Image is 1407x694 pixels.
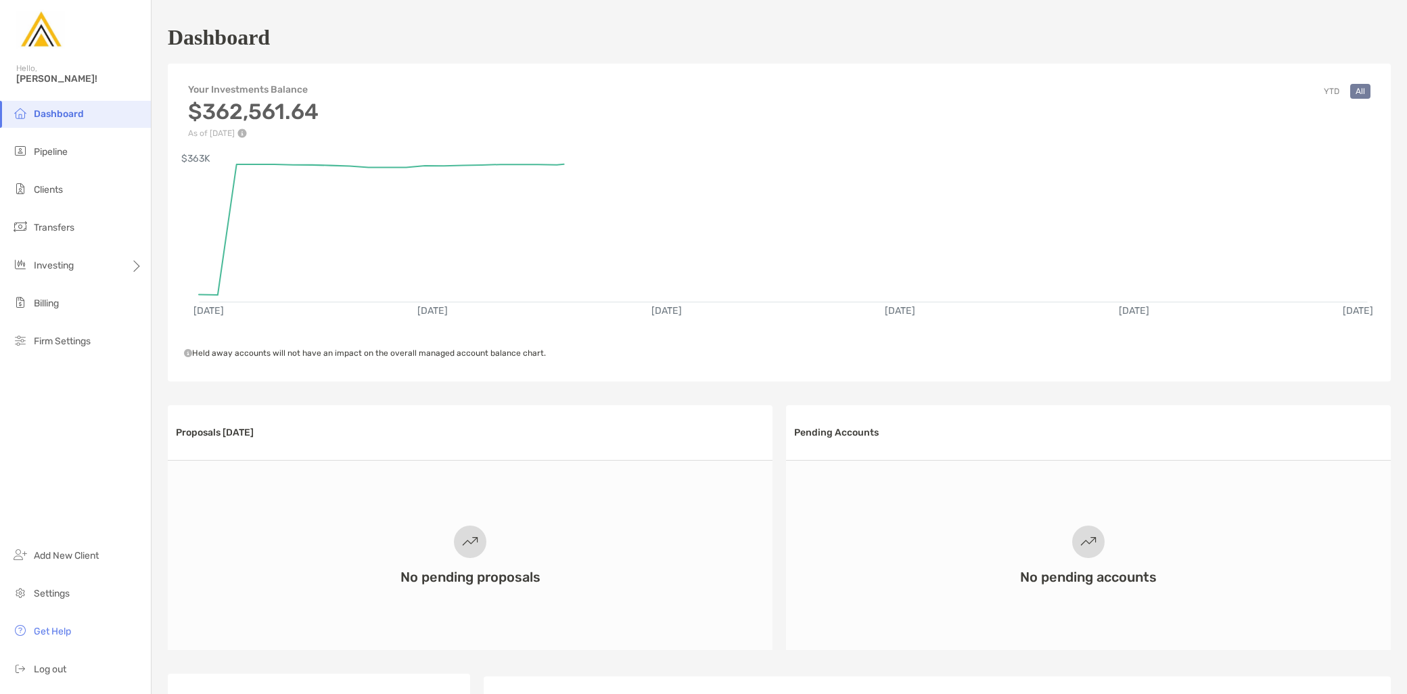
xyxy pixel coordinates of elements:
[181,153,210,164] text: $363K
[12,332,28,348] img: firm-settings icon
[34,108,84,120] span: Dashboard
[34,664,66,675] span: Log out
[12,256,28,273] img: investing icon
[12,181,28,197] img: clients icon
[12,584,28,601] img: settings icon
[12,660,28,676] img: logout icon
[34,626,71,637] span: Get Help
[12,547,28,563] img: add_new_client icon
[1318,84,1345,99] button: YTD
[1020,569,1157,585] h3: No pending accounts
[885,305,915,317] text: [DATE]
[417,305,448,317] text: [DATE]
[34,588,70,599] span: Settings
[176,427,254,438] h3: Proposals [DATE]
[34,184,63,195] span: Clients
[193,305,224,317] text: [DATE]
[12,105,28,121] img: dashboard icon
[400,569,540,585] h3: No pending proposals
[1343,305,1373,317] text: [DATE]
[12,294,28,310] img: billing icon
[794,427,879,438] h3: Pending Accounts
[12,622,28,639] img: get-help icon
[1350,84,1370,99] button: All
[34,550,99,561] span: Add New Client
[237,129,247,138] img: Performance Info
[188,84,319,95] h4: Your Investments Balance
[34,146,68,158] span: Pipeline
[188,99,319,124] h3: $362,561.64
[12,218,28,235] img: transfers icon
[34,336,91,347] span: Firm Settings
[16,5,65,54] img: Zoe Logo
[34,260,74,271] span: Investing
[1119,305,1149,317] text: [DATE]
[34,298,59,309] span: Billing
[12,143,28,159] img: pipeline icon
[168,25,270,50] h1: Dashboard
[188,129,319,138] p: As of [DATE]
[34,222,74,233] span: Transfers
[184,348,546,358] span: Held away accounts will not have an impact on the overall managed account balance chart.
[651,305,682,317] text: [DATE]
[16,73,143,85] span: [PERSON_NAME]!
